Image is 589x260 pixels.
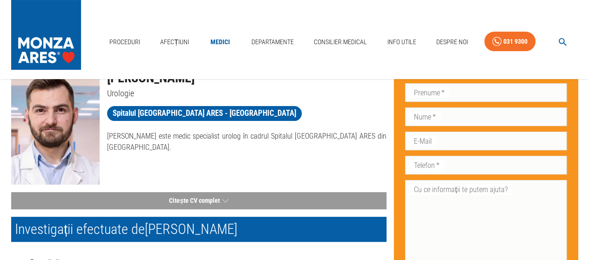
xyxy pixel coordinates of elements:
[11,217,386,242] h2: Investigații efectuate de [PERSON_NAME]
[107,88,387,99] p: Urologie
[248,33,298,52] a: Departamente
[310,33,371,52] a: Consilier Medical
[11,192,386,209] button: Citește CV complet
[503,36,528,47] div: 031 9300
[205,33,235,52] a: Medici
[106,33,144,52] a: Proceduri
[11,68,100,185] img: Dr. Paul Medan
[433,33,472,52] a: Despre Noi
[107,131,387,153] p: [PERSON_NAME] este medic specialist urolog în cadrul Spitalul [GEOGRAPHIC_DATA] ARES din [GEOGRAP...
[484,32,535,52] a: 031 9300
[107,107,302,119] span: Spitalul [GEOGRAPHIC_DATA] ARES - [GEOGRAPHIC_DATA]
[156,33,193,52] a: Afecțiuni
[107,106,302,121] a: Spitalul [GEOGRAPHIC_DATA] ARES - [GEOGRAPHIC_DATA]
[383,33,420,52] a: Info Utile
